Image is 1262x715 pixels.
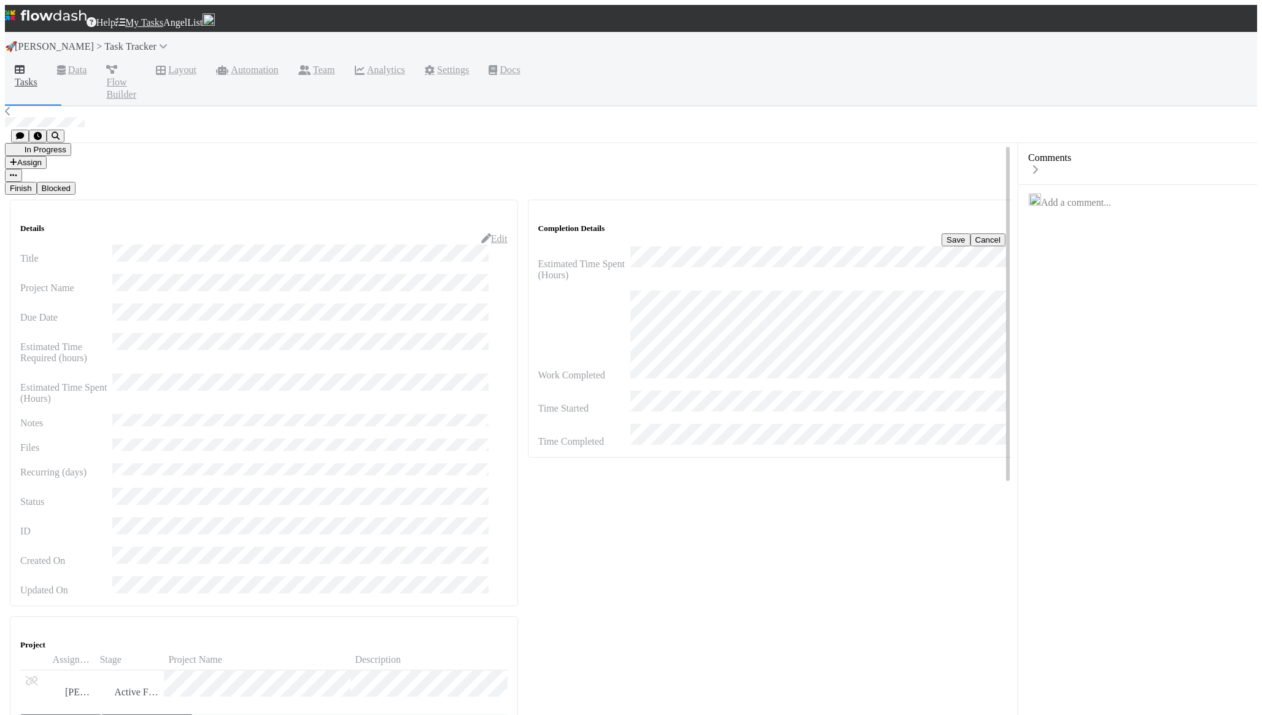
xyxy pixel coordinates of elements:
button: In Progress [5,143,71,156]
span: Active Focus (Current Week) [100,687,230,697]
div: Time Completed [538,436,630,447]
a: Tasks [5,61,47,93]
div: Help [87,17,115,28]
button: Blocked [37,182,75,195]
button: Cancel [970,233,1006,246]
img: avatar_8e0a024e-b700-4f9f-aecf-6f1e79dccd3c.png [203,14,215,26]
a: Layout [146,61,206,81]
h5: Project [20,640,508,650]
span: Project Name [168,654,222,665]
div: Created On [20,555,112,566]
span: Add a comment... [1041,197,1111,208]
div: Work Completed [538,370,630,381]
span: Flow Builder [106,64,136,101]
span: 🚀 [5,41,17,52]
div: Estimated Time Spent (Hours) [20,382,112,404]
div: ID [20,526,112,537]
div: Project Name [20,283,112,294]
div: Recurring (days) [20,467,112,478]
img: avatar_8e0a024e-b700-4f9f-aecf-6f1e79dccd3c.png [53,686,63,695]
div: Status [20,496,112,507]
a: Flow Builder [96,61,146,106]
span: In Progress [10,145,66,154]
span: Assigned To [52,654,91,665]
span: AngelList [163,17,203,28]
h5: Completion Details [538,224,1006,233]
div: Estimated Time Spent (Hours) [538,259,630,281]
div: Files [20,442,112,453]
div: Title [20,253,112,264]
a: Automation [206,61,288,81]
img: avatar_8e0a024e-b700-4f9f-aecf-6f1e79dccd3c.png [1029,193,1041,206]
a: Docs [479,61,530,81]
span: [PERSON_NAME] > Task Tracker [15,41,170,52]
div: Notes [20,418,112,429]
span: [PERSON_NAME] [65,687,143,697]
span: Comments [1028,152,1071,163]
div: Time Started [538,403,630,414]
a: Settings [415,61,479,81]
span: Description [355,654,401,665]
a: Edit [481,233,508,244]
div: Active Focus (Current Week) [100,687,159,698]
a: Analytics [345,61,415,81]
div: Updated On [20,585,112,596]
button: Finish [5,182,37,195]
div: [PERSON_NAME] [53,687,90,698]
span: Tasks [15,64,37,88]
a: Data [47,61,97,81]
div: Estimated Time Required (hours) [20,342,112,364]
a: Team [288,61,345,81]
button: Assign [5,156,47,169]
button: Save [942,233,970,246]
h5: Details [20,224,508,233]
span: Stage [99,654,122,665]
a: My Tasks [115,17,163,28]
img: logo-inverted-e16ddd16eac7371096b0.svg [5,5,87,26]
div: Due Date [20,312,112,323]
